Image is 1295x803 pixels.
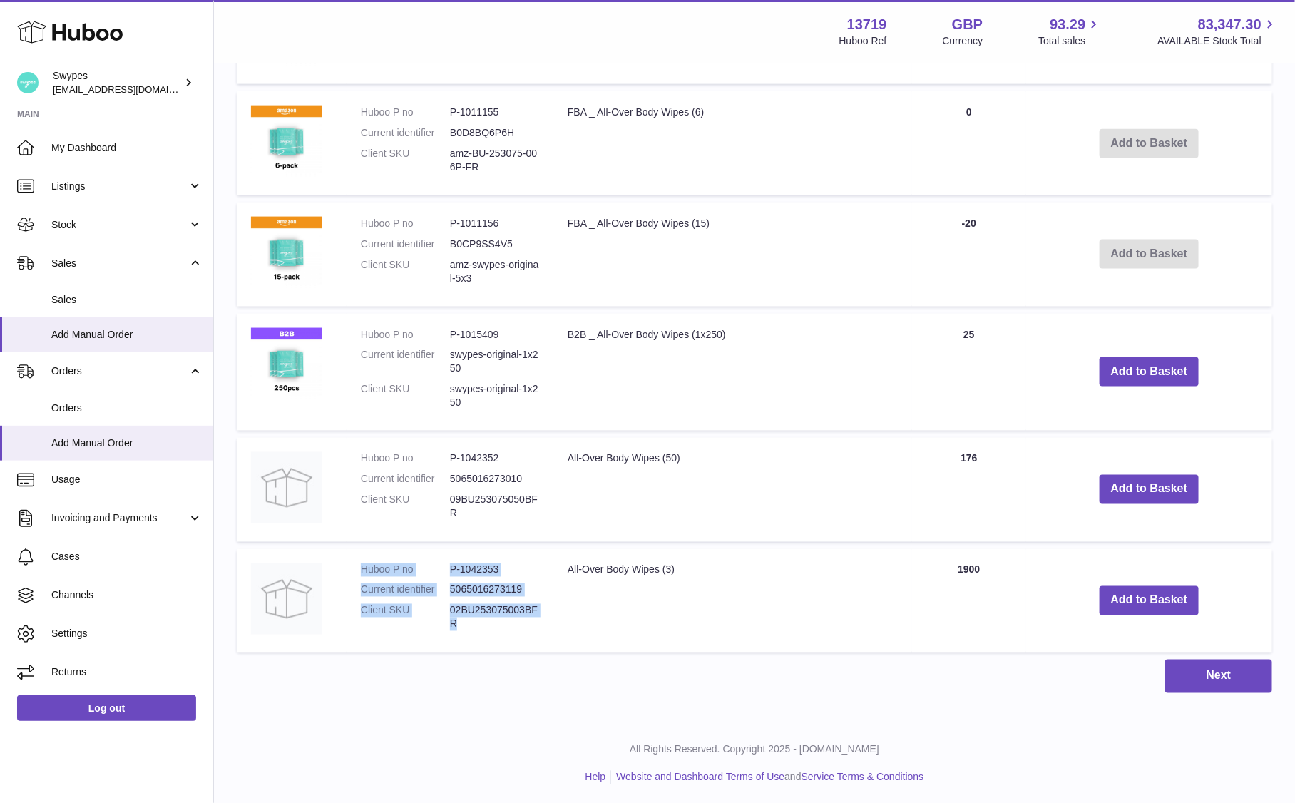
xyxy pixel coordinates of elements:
dt: Client SKU [361,604,450,631]
button: Add to Basket [1100,475,1199,504]
span: My Dashboard [51,141,203,155]
dd: P-1015409 [450,328,539,342]
dt: Current identifier [361,473,450,486]
img: All-Over Body Wipes (3) [251,563,322,635]
img: B2B _ All-Over Body Wipes (1x250) [251,328,322,399]
dt: Current identifier [361,348,450,375]
td: 25 [912,314,1026,431]
span: Listings [51,180,188,193]
dt: Current identifier [361,583,450,597]
dd: 5065016273119 [450,583,539,597]
div: Huboo Ref [839,34,887,48]
span: Returns [51,665,203,679]
span: Usage [51,473,203,486]
td: 1900 [912,549,1026,653]
span: Add Manual Order [51,328,203,342]
dt: Client SKU [361,147,450,174]
a: Website and Dashboard Terms of Use [616,772,784,783]
a: 83,347.30 AVAILABLE Stock Total [1157,15,1278,48]
dt: Client SKU [361,258,450,285]
span: [EMAIL_ADDRESS][DOMAIN_NAME] [53,83,210,95]
a: Service Terms & Conditions [802,772,924,783]
dd: P-1011155 [450,106,539,119]
span: Sales [51,293,203,307]
td: -20 [912,203,1026,307]
td: All-Over Body Wipes (3) [553,549,912,653]
dt: Current identifier [361,237,450,251]
span: Cases [51,550,203,563]
dt: Huboo P no [361,106,450,119]
dt: Huboo P no [361,328,450,342]
a: Log out [17,695,196,721]
span: 93.29 [1050,15,1085,34]
dd: swypes-original-1x250 [450,382,539,409]
dd: swypes-original-1x250 [450,348,539,375]
button: Add to Basket [1100,357,1199,387]
td: All-Over Body Wipes (50) [553,438,912,542]
dt: Current identifier [361,126,450,140]
dd: P-1042353 [450,563,539,577]
img: FBA _ All-Over Body Wipes (6) [251,106,322,177]
dd: P-1042352 [450,452,539,466]
dd: 5065016273010 [450,473,539,486]
span: Total sales [1038,34,1102,48]
strong: GBP [952,15,983,34]
td: FBA _ All-Over Body Wipes (15) [553,203,912,307]
a: Help [585,772,606,783]
button: Add to Basket [1100,586,1199,615]
span: Invoicing and Payments [51,511,188,525]
span: AVAILABLE Stock Total [1157,34,1278,48]
button: Next [1165,660,1272,693]
td: 0 [912,91,1026,195]
span: Orders [51,401,203,415]
img: All-Over Body Wipes (50) [251,452,322,523]
span: Orders [51,364,188,378]
li: and [611,771,923,784]
span: Settings [51,627,203,640]
dt: Client SKU [361,493,450,521]
td: 176 [912,438,1026,542]
td: FBA _ All-Over Body Wipes (6) [553,91,912,195]
dt: Huboo P no [361,452,450,466]
dd: amz-BU-253075-006P-FR [450,147,539,174]
dd: B0CP9SS4V5 [450,237,539,251]
dd: 09BU253075050BFR [450,493,539,521]
strong: 13719 [847,15,887,34]
img: FBA _ All-Over Body Wipes (15) [251,217,322,288]
span: 83,347.30 [1198,15,1261,34]
span: Add Manual Order [51,436,203,450]
p: All Rights Reserved. Copyright 2025 - [DOMAIN_NAME] [225,743,1284,757]
dd: B0D8BQ6P6H [450,126,539,140]
div: Currency [943,34,983,48]
dd: amz-swypes-original-5x3 [450,258,539,285]
span: Sales [51,257,188,270]
img: hello@swypes.co.uk [17,72,39,93]
dt: Huboo P no [361,563,450,577]
div: Swypes [53,69,181,96]
span: Channels [51,588,203,602]
dd: P-1011156 [450,217,539,230]
td: B2B _ All-Over Body Wipes (1x250) [553,314,912,431]
dd: 02BU253075003BFR [450,604,539,631]
dt: Huboo P no [361,217,450,230]
a: 93.29 Total sales [1038,15,1102,48]
dt: Client SKU [361,382,450,409]
span: Stock [51,218,188,232]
